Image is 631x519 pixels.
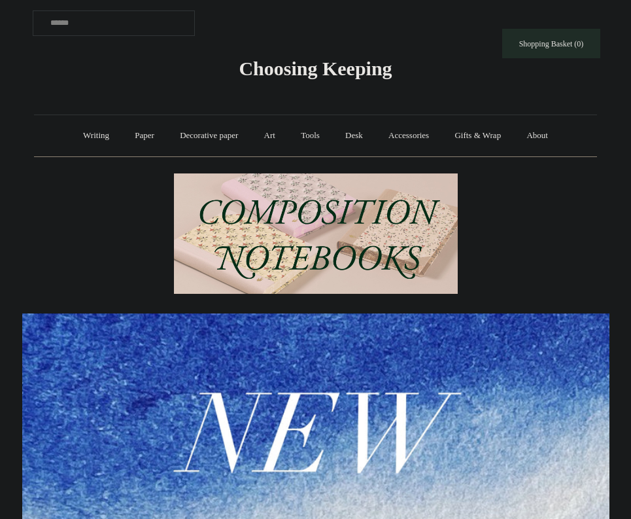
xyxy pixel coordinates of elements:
[333,118,375,153] a: Desk
[289,118,332,153] a: Tools
[71,118,121,153] a: Writing
[443,118,513,153] a: Gifts & Wrap
[174,173,458,295] img: 202302 Composition ledgers.jpg__PID:69722ee6-fa44-49dd-a067-31375e5d54ec
[252,118,287,153] a: Art
[239,68,392,77] a: Choosing Keeping
[502,29,600,58] a: Shopping Basket (0)
[168,118,250,153] a: Decorative paper
[377,118,441,153] a: Accessories
[239,58,392,79] span: Choosing Keeping
[123,118,166,153] a: Paper
[515,118,560,153] a: About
